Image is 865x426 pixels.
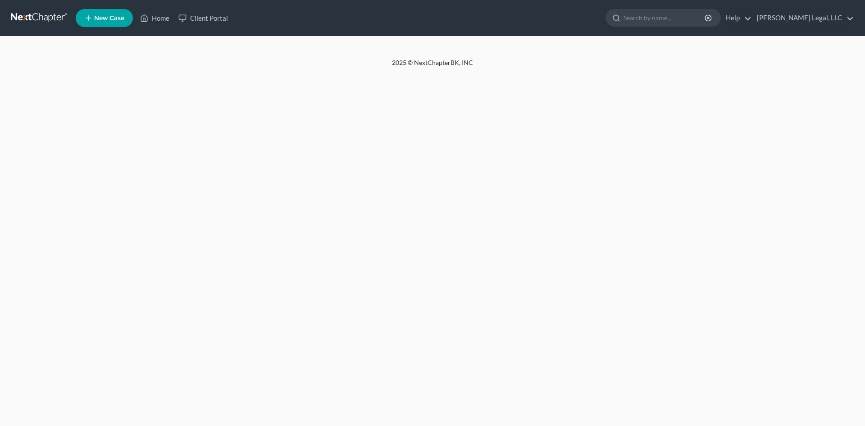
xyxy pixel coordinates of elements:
[624,9,706,26] input: Search by name...
[176,58,689,74] div: 2025 © NextChapterBK, INC
[94,15,124,22] span: New Case
[721,10,751,26] a: Help
[174,10,232,26] a: Client Portal
[136,10,174,26] a: Home
[752,10,854,26] a: [PERSON_NAME] Legal, LLC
